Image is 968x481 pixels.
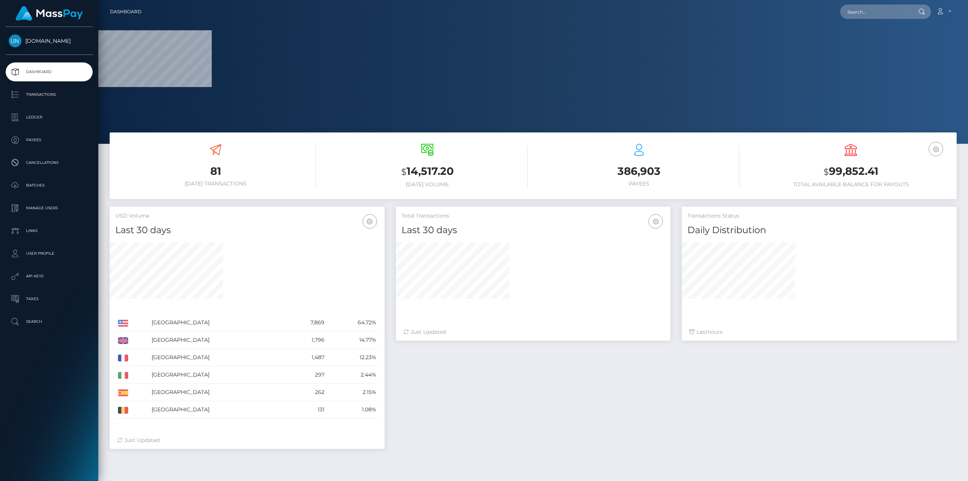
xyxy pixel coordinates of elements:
[118,355,128,361] img: FR.png
[149,314,285,332] td: [GEOGRAPHIC_DATA]
[110,4,141,20] a: Dashboard
[115,212,379,220] h5: USD Volume
[402,212,665,220] h5: Total Transactions
[327,314,379,332] td: 64.72%
[149,349,285,366] td: [GEOGRAPHIC_DATA]
[539,181,739,187] h6: Payees
[9,157,90,168] p: Cancellations
[9,316,90,327] p: Search
[9,248,90,259] p: User Profile
[115,164,316,179] h3: 81
[327,164,527,179] h3: 14,517.20
[6,244,93,263] a: User Profile
[9,293,90,305] p: Taxes
[285,349,327,366] td: 1,487
[327,332,379,349] td: 14.77%
[118,389,128,396] img: ES.png
[689,328,949,336] div: Last hours
[402,224,665,237] h4: Last 30 days
[6,131,93,149] a: Payees
[16,6,83,21] img: MassPay Logo
[6,221,93,240] a: Links
[9,225,90,237] p: Links
[285,332,327,349] td: 1,796
[6,153,93,172] a: Cancellations
[9,180,90,191] p: Batches
[327,349,379,366] td: 12.23%
[751,181,951,188] h6: Total Available Balance for Payouts
[539,164,739,179] h3: 386,903
[6,37,93,44] span: [DOMAIN_NAME]
[327,401,379,419] td: 1.08%
[6,290,93,308] a: Taxes
[285,314,327,332] td: 7,869
[117,436,377,444] div: Just Updated
[327,384,379,401] td: 2.15%
[285,366,327,384] td: 297
[327,181,527,188] h6: [DATE] Volume
[9,271,90,282] p: API Keys
[149,401,285,419] td: [GEOGRAPHIC_DATA]
[9,202,90,214] p: Manage Users
[9,34,22,47] img: Unlockt.me
[751,164,951,179] h3: 99,852.41
[149,384,285,401] td: [GEOGRAPHIC_DATA]
[6,85,93,104] a: Transactions
[6,62,93,81] a: Dashboard
[687,224,951,237] h4: Daily Distribution
[118,407,128,414] img: BE.png
[687,212,951,220] h5: Transactions Status
[115,224,379,237] h4: Last 30 days
[403,328,663,336] div: Just Updated
[327,366,379,384] td: 2.44%
[6,199,93,218] a: Manage Users
[285,384,327,401] td: 262
[6,267,93,286] a: API Keys
[149,332,285,349] td: [GEOGRAPHIC_DATA]
[115,181,316,187] h6: [DATE] Transactions
[6,176,93,195] a: Batches
[285,401,327,419] td: 131
[149,366,285,384] td: [GEOGRAPHIC_DATA]
[9,66,90,78] p: Dashboard
[824,167,829,177] small: $
[9,89,90,100] p: Transactions
[6,108,93,127] a: Ledger
[118,337,128,344] img: GB.png
[401,167,406,177] small: $
[9,134,90,146] p: Payees
[9,112,90,123] p: Ledger
[118,372,128,379] img: IT.png
[841,5,912,19] input: Search...
[6,312,93,331] a: Search
[118,320,128,327] img: US.png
